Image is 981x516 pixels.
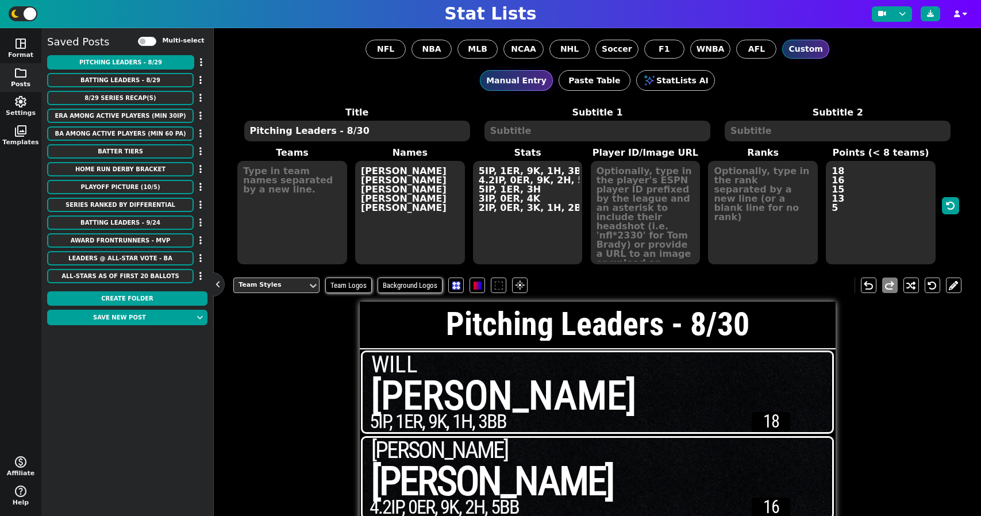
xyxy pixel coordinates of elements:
span: redo [883,279,897,292]
span: Soccer [602,43,632,55]
button: Playoff Picture (10/5) [47,180,194,194]
button: Batting Leaders - 9/24 [47,215,194,230]
span: Background Logos [378,278,443,293]
textarea: Pitching Leaders - 8/30 [244,121,470,141]
span: F1 [659,43,670,55]
button: Home Run Derby Bracket [47,162,194,176]
span: [PERSON_NAME] [371,372,636,419]
h5: Saved Posts [47,36,109,48]
span: settings [14,95,28,109]
button: Manual Entry [480,70,553,91]
span: [PERSON_NAME] [371,437,856,463]
span: AFL [748,43,765,55]
label: Stats [469,146,587,160]
button: redo [882,278,898,293]
span: Team Logos [325,278,372,293]
div: 18 [752,412,790,432]
button: Batter Tiers [47,144,194,159]
span: NFL [377,43,394,55]
button: Award Frontrunners - MVP [47,233,194,248]
label: Names [351,146,469,160]
span: WNBA [697,43,725,55]
button: Leaders @ All-Star Vote - BA [47,251,194,265]
button: Pitching Leaders - 8/29 [47,55,194,70]
textarea: 18 16 15 13 5 [826,161,936,264]
textarea: [PERSON_NAME] [PERSON_NAME] [PERSON_NAME] [PERSON_NAME] [PERSON_NAME] [355,161,465,264]
label: Teams [233,146,351,160]
span: Custom [788,43,822,55]
label: Player ID/Image URL [587,146,705,160]
button: undo [861,278,876,293]
button: Create Folder [47,291,207,306]
label: Points (< 8 teams) [822,146,940,160]
span: Will [371,352,856,378]
label: Ranks [704,146,822,160]
button: Ba among active players (min 60 PA) [47,126,194,141]
button: StatLists AI [636,70,715,91]
span: monetization_on [14,455,28,469]
button: Paste Table [559,70,630,91]
span: MLB [468,43,487,55]
span: folder [14,66,28,80]
span: photo_library [14,124,28,138]
button: Save new post [47,310,192,325]
span: NBA [422,43,441,55]
textarea: 5IP, 1ER, 9K, 1H, 3BB 4.2IP, 0ER, 9K, 2H, 5BB 5IP, 1ER, 3H 3IP, 0ER, 4K 2IP, 0ER, 3K, 1H, 2BB [473,161,583,264]
h1: Pitching Leaders - 8/30 [360,309,836,341]
span: [PERSON_NAME] [371,458,613,505]
button: All-Stars as of first 20 Ballots [47,269,194,283]
span: 5IP, 1ER, 9K, 1H, 3BB [370,407,506,437]
label: Subtitle 1 [477,106,717,120]
span: undo [861,279,875,292]
span: help [14,484,28,498]
span: space_dashboard [14,37,28,51]
label: Subtitle 2 [718,106,958,120]
span: NCAA [511,43,536,55]
button: ERA among active players (min 30IP) [47,109,194,123]
label: Title [237,106,477,120]
button: Series Ranked by Differential [47,198,194,212]
button: Batting Leaders - 8/29 [47,73,194,87]
label: Multi-select [162,36,204,46]
span: NHL [560,43,579,55]
div: Team Styles [238,280,303,290]
h1: Stat Lists [444,3,536,24]
button: 8/29 Series Recap(s) [47,91,194,105]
